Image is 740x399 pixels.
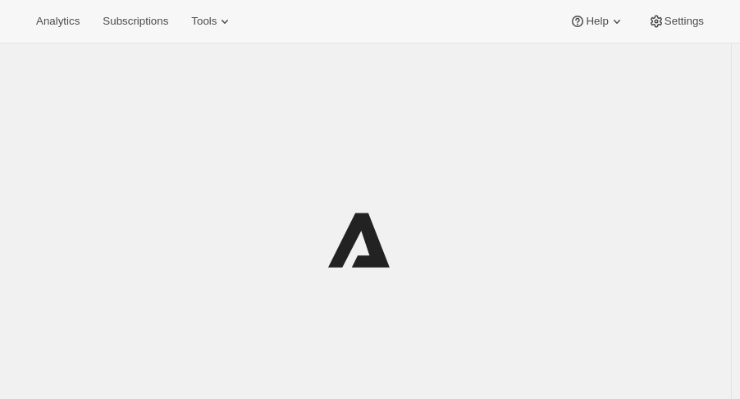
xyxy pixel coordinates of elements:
span: Help [586,15,608,28]
span: Subscriptions [103,15,168,28]
button: Help [560,10,634,33]
button: Analytics [26,10,89,33]
button: Tools [181,10,243,33]
button: Subscriptions [93,10,178,33]
span: Settings [665,15,704,28]
span: Tools [191,15,217,28]
button: Settings [638,10,714,33]
span: Analytics [36,15,80,28]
